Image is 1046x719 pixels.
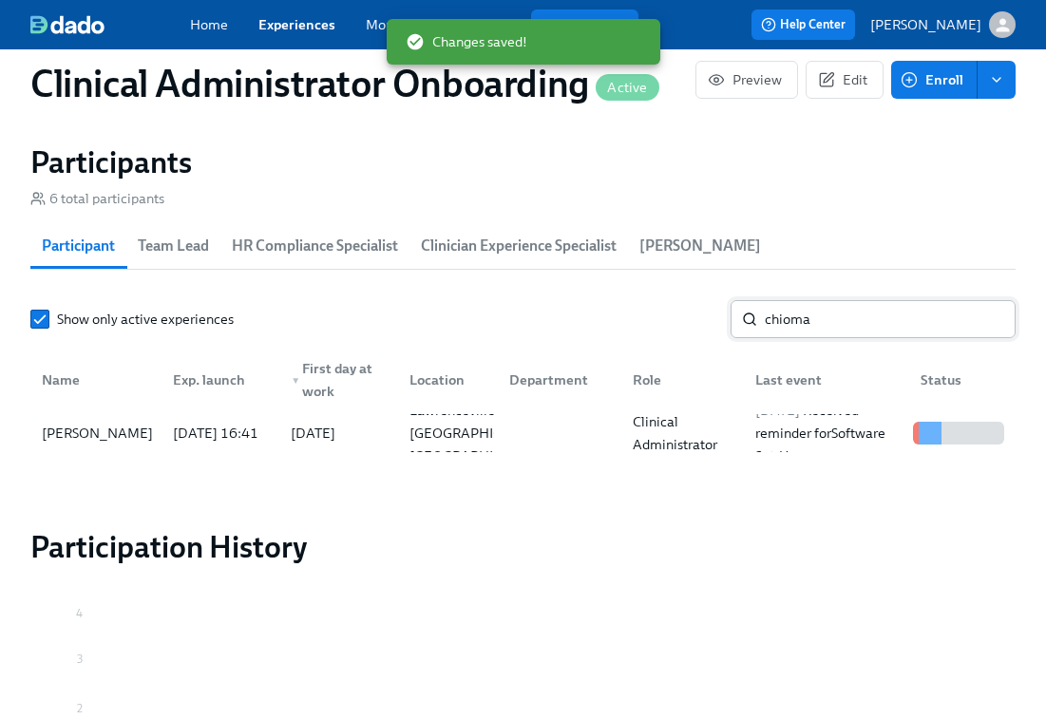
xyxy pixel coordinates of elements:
[283,357,394,403] div: First day at work
[30,407,1016,460] div: [PERSON_NAME][DATE] 16:41[DATE]Lawrenceville [GEOGRAPHIC_DATA] [GEOGRAPHIC_DATA]Clinical Administ...
[34,422,161,445] div: [PERSON_NAME]
[30,15,190,34] a: dado
[30,15,105,34] img: dado
[76,607,83,620] tspan: 4
[258,16,335,33] a: Experiences
[712,70,782,89] span: Preview
[30,189,164,208] div: 6 total participants
[494,361,618,399] div: Department
[891,61,978,99] button: Enroll
[276,361,394,399] div: ▼First day at work
[639,233,761,259] span: [PERSON_NAME]
[748,399,905,467] div: Received reminder for Software Set-Up
[402,369,494,391] div: Location
[625,369,741,391] div: Role
[625,410,741,456] div: Clinical Administrator
[695,61,798,99] button: Preview
[138,233,209,259] span: Team Lead
[34,369,158,391] div: Name
[806,61,884,99] button: Edit
[57,310,234,329] span: Show only active experiences
[165,369,276,391] div: Exp. launch
[291,422,335,445] div: [DATE]
[761,15,846,34] span: Help Center
[30,61,659,106] h1: Clinical Administrator Onboarding
[904,70,963,89] span: Enroll
[165,422,276,445] div: [DATE] 16:41
[618,361,741,399] div: Role
[34,361,158,399] div: Name
[366,16,424,33] a: Moments
[77,653,83,666] tspan: 3
[42,233,115,259] span: Participant
[531,9,638,40] button: Review us on G2
[596,81,658,95] span: Active
[291,376,300,386] span: ▼
[751,9,855,40] button: Help Center
[870,15,981,34] p: [PERSON_NAME]
[740,361,905,399] div: Last event
[232,233,398,259] span: HR Compliance Specialist
[748,369,905,391] div: Last event
[158,361,276,399] div: Exp. launch
[394,361,494,399] div: Location
[30,528,1016,566] h2: Participation History
[502,369,618,391] div: Department
[402,399,557,467] div: Lawrenceville [GEOGRAPHIC_DATA] [GEOGRAPHIC_DATA]
[30,143,1016,181] h2: Participants
[406,32,527,51] span: Changes saved!
[765,300,1016,338] input: Search by name
[77,702,83,715] tspan: 2
[870,11,1016,38] button: [PERSON_NAME]
[905,361,1012,399] div: Status
[822,70,867,89] span: Edit
[190,16,228,33] a: Home
[913,369,1012,391] div: Status
[421,233,617,259] span: Clinician Experience Specialist
[978,61,1016,99] button: enroll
